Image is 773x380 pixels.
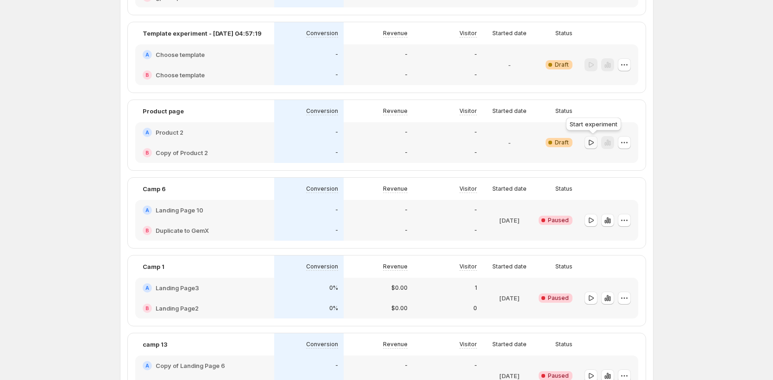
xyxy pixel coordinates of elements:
p: - [405,227,408,234]
h2: Landing Page3 [156,283,199,293]
p: Visitor [459,263,477,270]
p: Visitor [459,185,477,193]
p: Revenue [383,185,408,193]
h2: B [145,150,149,156]
p: - [474,129,477,136]
p: - [405,362,408,369]
p: Visitor [459,107,477,115]
p: - [335,206,338,214]
p: Revenue [383,341,408,348]
h2: Choose template [156,70,205,80]
h2: B [145,305,149,311]
p: Conversion [306,30,338,37]
p: - [335,51,338,58]
p: camp 13 [143,340,167,349]
p: Visitor [459,341,477,348]
p: Started date [492,341,527,348]
p: - [405,206,408,214]
p: - [474,51,477,58]
p: Started date [492,30,527,37]
h2: Copy of Landing Page 6 [156,361,225,370]
h2: Landing Page2 [156,304,199,313]
h2: A [145,285,149,291]
p: - [474,362,477,369]
h2: A [145,207,149,213]
p: 0 [473,305,477,312]
h2: Duplicate to GemX [156,226,209,235]
p: Conversion [306,263,338,270]
p: Visitor [459,30,477,37]
p: - [405,149,408,156]
p: Product page [143,106,184,116]
p: [DATE] [499,216,520,225]
p: Status [555,107,572,115]
span: Draft [555,139,569,146]
p: 1 [475,284,477,292]
p: - [474,227,477,234]
span: Paused [548,217,569,224]
span: Paused [548,294,569,302]
h2: A [145,52,149,57]
p: - [508,60,511,69]
p: Template experiment - [DATE] 04:57:19 [143,29,262,38]
h2: Choose template [156,50,205,59]
p: Conversion [306,107,338,115]
p: Started date [492,185,527,193]
h2: Landing Page 10 [156,206,203,215]
p: Revenue [383,107,408,115]
p: Camp 1 [143,262,164,271]
h2: B [145,228,149,233]
p: Started date [492,263,527,270]
p: Status [555,341,572,348]
p: - [335,362,338,369]
p: $0.00 [391,284,408,292]
span: Paused [548,372,569,380]
p: - [474,71,477,79]
p: Conversion [306,185,338,193]
p: - [405,71,408,79]
p: Status [555,30,572,37]
p: 0% [329,284,338,292]
p: Started date [492,107,527,115]
p: Camp 6 [143,184,166,193]
p: - [405,51,408,58]
p: $0.00 [391,305,408,312]
p: - [405,129,408,136]
p: Status [555,185,572,193]
p: Revenue [383,30,408,37]
p: Status [555,263,572,270]
p: [DATE] [499,293,520,303]
p: - [474,206,477,214]
p: - [335,71,338,79]
p: - [335,149,338,156]
h2: Product 2 [156,128,183,137]
p: Revenue [383,263,408,270]
h2: A [145,130,149,135]
p: Conversion [306,341,338,348]
p: 0% [329,305,338,312]
p: - [335,129,338,136]
p: - [508,138,511,147]
h2: A [145,363,149,368]
p: - [474,149,477,156]
span: Draft [555,61,569,69]
h2: Copy of Product 2 [156,148,208,157]
p: - [335,227,338,234]
h2: B [145,72,149,78]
